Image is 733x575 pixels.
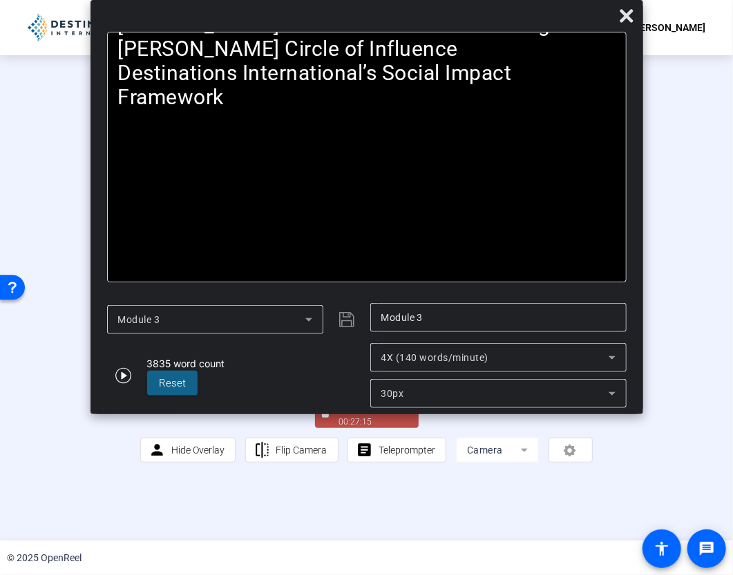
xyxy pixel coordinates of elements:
[698,540,715,557] mat-icon: message
[586,19,705,36] div: Welcome, [PERSON_NAME]
[7,551,82,565] div: © 2025 OpenReel
[381,388,404,399] span: 30px
[118,314,160,325] span: Module 3
[254,442,271,459] mat-icon: flip
[147,356,225,371] div: 3835 word count
[171,445,225,456] span: Hide Overlay
[379,445,435,456] span: Teleprompter
[381,309,616,326] input: Title
[147,371,198,396] button: Reset
[339,416,408,428] div: 00:27:15
[356,442,373,459] mat-icon: article
[654,540,670,557] mat-icon: accessibility
[381,352,489,363] span: 4X (140 words/minute)
[28,14,140,41] img: OpenReel logo
[118,61,616,109] p: Destinations International’s Social Impact Framework
[118,37,616,61] p: [PERSON_NAME] Circle of Influence
[160,377,187,389] span: Reset
[149,442,166,459] mat-icon: person
[276,445,327,456] span: Flip Camera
